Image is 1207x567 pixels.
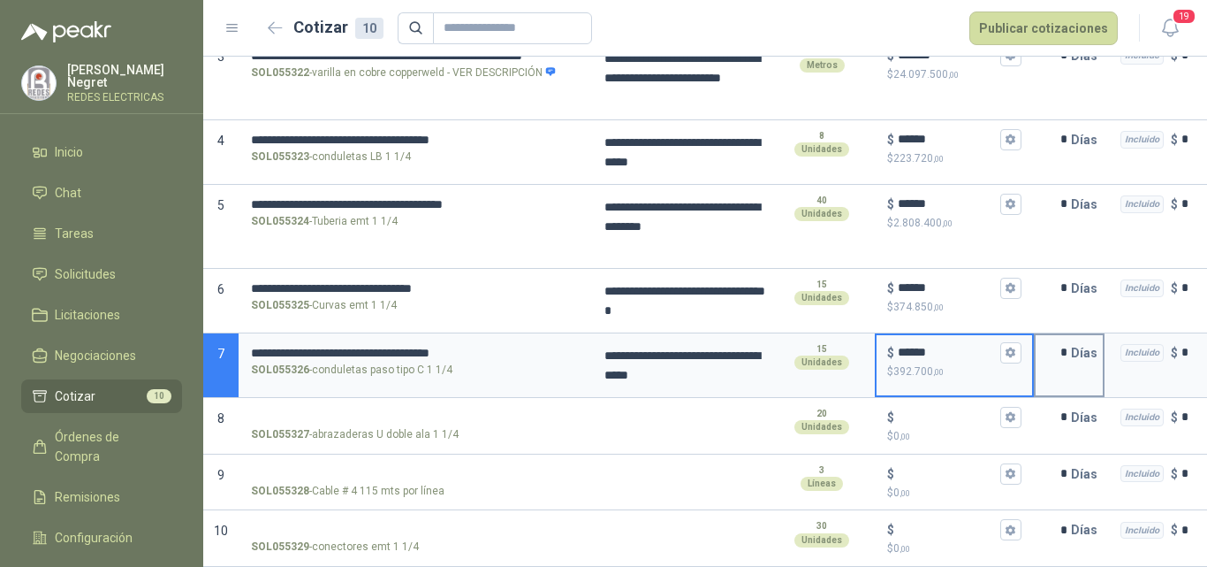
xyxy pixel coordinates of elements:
[1071,271,1105,306] p: Días
[21,379,182,413] a: Cotizar10
[816,519,827,533] p: 30
[21,339,182,372] a: Negociaciones
[1171,343,1178,363] p: $
[948,70,959,80] span: ,00
[21,176,182,210] a: Chat
[217,134,224,148] span: 4
[1000,342,1021,364] button: $$392.700,00
[1120,131,1164,149] div: Incluido
[893,430,910,442] span: 0
[355,18,383,39] div: 10
[251,362,309,379] strong: SOL055326
[1071,512,1105,548] p: Días
[55,264,116,284] span: Solicitudes
[794,533,849,548] div: Unidades
[893,542,910,555] span: 0
[1120,409,1164,426] div: Incluido
[1171,279,1178,298] p: $
[251,213,309,230] strong: SOL055324
[1171,130,1178,149] p: $
[893,152,944,165] span: 223.720
[893,301,944,313] span: 374.850
[816,194,827,208] p: 40
[1071,456,1105,492] p: Días
[794,291,849,305] div: Unidades
[21,298,182,332] a: Licitaciones
[1171,408,1178,427] p: $
[251,297,309,314] strong: SOL055325
[1000,464,1021,485] button: $$0,00
[21,521,182,555] a: Configuración
[251,134,580,147] input: SOL055323-conduletas LB 1 1/4
[794,207,849,221] div: Unidades
[55,142,83,162] span: Inicio
[21,135,182,169] a: Inicio
[55,528,133,548] span: Configuración
[887,428,1021,445] p: $
[1000,194,1021,215] button: $$2.808.400,00
[898,524,997,537] input: $$0,00
[251,362,452,379] p: - conduletas paso tipo C 1 1/4
[898,467,997,480] input: $$0,00
[251,149,309,165] strong: SOL055323
[1071,400,1105,435] p: Días
[816,342,827,356] p: 15
[251,149,411,165] p: - conduletas LB 1 1/4
[942,218,953,228] span: ,00
[887,520,894,540] p: $
[1120,195,1164,213] div: Incluido
[1171,195,1178,214] p: $
[251,282,580,295] input: SOL055325-Curvas emt 1 1/4
[293,15,383,40] h2: Cotizar
[21,217,182,250] a: Tareas
[55,387,95,406] span: Cotizar
[147,389,171,403] span: 10
[887,279,894,298] p: $
[898,197,997,211] input: $$2.808.400,00
[214,524,228,538] span: 10
[898,281,997,295] input: $$374.850,00
[67,64,182,88] p: [PERSON_NAME] Negret
[1000,407,1021,428] button: $$0,00
[794,420,849,434] div: Unidades
[217,468,224,482] span: 9
[55,487,120,507] span: Remisiones
[887,343,894,363] p: $
[1071,122,1105,157] p: Días
[21,257,182,291] a: Solicitudes
[887,364,1021,380] p: $
[251,213,398,230] p: - Tuberia emt 1 1/4
[217,198,224,212] span: 5
[969,11,1118,45] button: Publicar cotizaciones
[898,410,997,424] input: $$0,00
[21,480,182,514] a: Remisiones
[55,224,94,243] span: Tareas
[887,299,1021,316] p: $
[816,278,827,292] p: 15
[893,68,959,80] span: 24.097.500
[887,130,894,149] p: $
[55,183,81,203] span: Chat
[794,356,849,370] div: Unidades
[816,407,827,421] p: 20
[55,427,165,466] span: Órdenes de Compra
[887,408,894,427] p: $
[893,365,944,378] span: 392.700
[1000,519,1021,540] button: $$0,00
[1171,464,1178,484] p: $
[251,50,580,63] input: SOL055322-varilla en cobre copperweld - VER DESCRIPCIÓN
[251,539,309,556] strong: SOL055329
[251,411,580,425] input: SOL055327-abrazaderas U doble ala 1 1/4
[900,488,910,498] span: ,00
[251,426,459,443] p: - abrazaderas U doble ala 1 1/4
[887,195,894,214] p: $
[217,347,224,361] span: 7
[251,483,309,500] strong: SOL055328
[887,215,1021,232] p: $
[21,420,182,473] a: Órdenes de Compra
[251,65,557,81] p: - varilla en cobre copperweld - VER DESCRIPCIÓN
[251,347,580,360] input: SOL055326-conduletas paso tipo C 1 1/4
[933,303,944,312] span: ,00
[251,426,309,443] strong: SOL055327
[1120,465,1164,483] div: Incluido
